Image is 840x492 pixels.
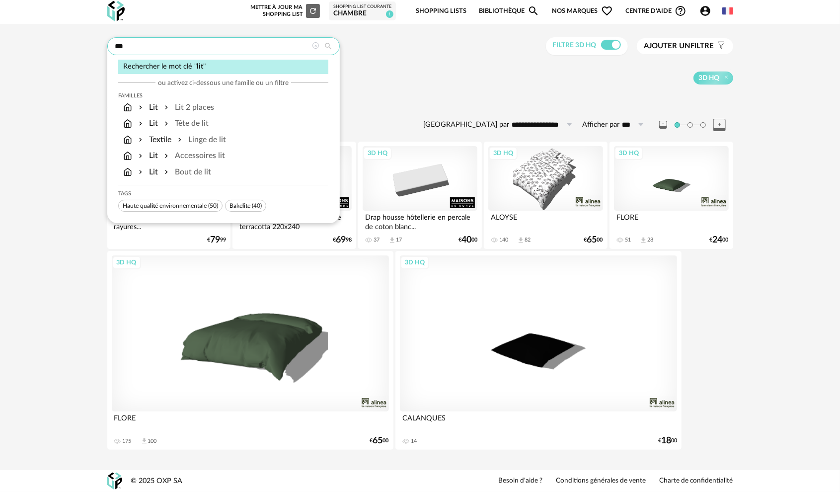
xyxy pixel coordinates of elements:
[210,237,220,244] span: 79
[584,237,603,244] div: € 00
[424,120,510,130] label: [GEOGRAPHIC_DATA] par
[373,437,383,444] span: 65
[499,237,508,244] div: 140
[644,42,691,50] span: Ajouter un
[229,203,250,209] span: Bake e
[107,1,125,21] img: OXP
[123,134,132,146] img: svg+xml;base64,PHN2ZyB3aWR0aD0iMTYiIGhlaWdodD0iMTciIHZpZXdCb3g9IjAgMCAxNiAxNyIgZmlsbD0ibm9uZSIgeG...
[137,102,158,113] div: Lit
[131,477,183,486] div: © 2025 OXP SA
[517,237,525,244] span: Download icon
[363,211,477,231] div: Drap housse hôtellerie en percale de coton blanc...
[137,134,171,146] div: Textile
[556,477,646,486] a: Conditions générales de vente
[713,237,723,244] span: 24
[601,5,613,17] span: Heart Outline icon
[461,237,471,244] span: 40
[141,437,148,445] span: Download icon
[123,150,132,162] img: svg+xml;base64,PHN2ZyB3aWR0aD0iMTYiIGhlaWdodD0iMTciIHZpZXdCb3g9IjAgMCAxNiAxNyIgZmlsbD0ibm9uZSIgeG...
[610,142,733,249] a: 3D HQ FLORE 51 Download icon 28 €2400
[248,4,320,18] div: Mettre à jour ma Shopping List
[123,203,207,209] span: Haute qua é environnementale
[118,190,328,197] div: Tags
[528,5,539,17] span: Magnify icon
[388,237,396,244] span: Download icon
[137,134,145,146] img: svg+xml;base64,PHN2ZyB3aWR0aD0iMTYiIGhlaWdodD0iMTYiIHZpZXdCb3g9IjAgMCAxNiAxNiIgZmlsbD0ibm9uZSIgeG...
[137,118,158,129] div: Lit
[333,9,391,18] div: chambre
[208,203,218,209] span: (50)
[112,411,389,431] div: FLORE
[137,150,158,162] div: Lit
[137,166,158,178] div: Lit
[395,251,682,450] a: 3D HQ CALANQUES 14 €1800
[137,166,145,178] img: svg+xml;base64,PHN2ZyB3aWR0aD0iMTYiIGhlaWdodD0iMTYiIHZpZXdCb3g9IjAgMCAxNiAxNiIgZmlsbD0ibm9uZSIgeG...
[489,147,518,160] div: 3D HQ
[123,102,132,113] img: svg+xml;base64,PHN2ZyB3aWR0aD0iMTYiIGhlaWdodD0iMTciIHZpZXdCb3g9IjAgMCAxNiAxNyIgZmlsbD0ibm9uZSIgeG...
[197,63,203,70] span: lit
[411,438,417,445] div: 14
[699,5,711,17] span: Account Circle icon
[386,10,393,18] span: 1
[553,42,597,49] span: Filtre 3D HQ
[614,147,643,160] div: 3D HQ
[207,237,226,244] div: € 99
[699,5,716,17] span: Account Circle icon
[107,473,122,490] img: OXP
[583,120,620,130] label: Afficher par
[587,237,597,244] span: 65
[625,5,687,17] span: Centre d'aideHelp Circle Outline icon
[400,411,677,431] div: CALANQUES
[137,102,145,113] img: svg+xml;base64,PHN2ZyB3aWR0aD0iMTYiIGhlaWdodD0iMTYiIHZpZXdCb3g9IjAgMCAxNiAxNiIgZmlsbD0ibm9uZSIgeG...
[118,60,328,74] div: Rechercher le mot clé " "
[150,203,155,209] span: lit
[658,437,677,444] div: € 00
[123,118,132,129] img: svg+xml;base64,PHN2ZyB3aWR0aD0iMTYiIGhlaWdodD0iMTciIHZpZXdCb3g9IjAgMCAxNiAxNyIgZmlsbD0ibm9uZSIgeG...
[396,237,402,244] div: 17
[675,5,687,17] span: Help Circle Outline icon
[625,237,631,244] div: 51
[661,437,671,444] span: 18
[158,79,289,87] span: ou activez ci-dessous une famille ou un filtre
[358,142,481,249] a: 3D HQ Drap housse hôtellerie en percale de coton blanc... 37 Download icon 17 €4000
[640,237,647,244] span: Download icon
[400,256,429,269] div: 3D HQ
[333,4,391,18] a: Shopping List courante chambre 1
[137,118,145,129] img: svg+xml;base64,PHN2ZyB3aWR0aD0iMTYiIGhlaWdodD0iMTYiIHZpZXdCb3g9IjAgMCAxNiAxNiIgZmlsbD0ibm9uZSIgeG...
[484,142,607,249] a: 3D HQ ALOYSE 140 Download icon 82 €6500
[644,41,714,51] span: filtre
[370,437,389,444] div: € 00
[107,251,393,450] a: 3D HQ FLORE 175 Download icon 100 €6500
[242,203,247,209] span: lit
[525,237,531,244] div: 82
[614,211,728,231] div: FLORE
[336,237,346,244] span: 69
[118,92,328,99] div: Familles
[252,203,262,209] span: (40)
[112,256,141,269] div: 3D HQ
[488,211,603,231] div: ALOYSE
[148,438,157,445] div: 100
[137,150,145,162] img: svg+xml;base64,PHN2ZyB3aWR0aD0iMTYiIGhlaWdodD0iMTYiIHZpZXdCb3g9IjAgMCAxNiAxNiIgZmlsbD0ibm9uZSIgeG...
[107,105,733,117] div: 7 résultats
[333,237,352,244] div: € 98
[363,147,392,160] div: 3D HQ
[374,237,380,244] div: 37
[333,4,391,10] div: Shopping List courante
[123,166,132,178] img: svg+xml;base64,PHN2ZyB3aWR0aD0iMTYiIGhlaWdodD0iMTciIHZpZXdCb3g9IjAgMCAxNiAxNyIgZmlsbD0ibm9uZSIgeG...
[660,477,733,486] a: Charte de confidentialité
[710,237,729,244] div: € 00
[722,5,733,16] img: fr
[647,237,653,244] div: 28
[499,477,543,486] a: Besoin d'aide ?
[637,38,733,54] button: Ajouter unfiltre Filter icon
[123,438,132,445] div: 175
[458,237,477,244] div: € 00
[308,8,317,13] span: Refresh icon
[714,41,726,51] span: Filter icon
[699,74,720,82] span: 3D HQ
